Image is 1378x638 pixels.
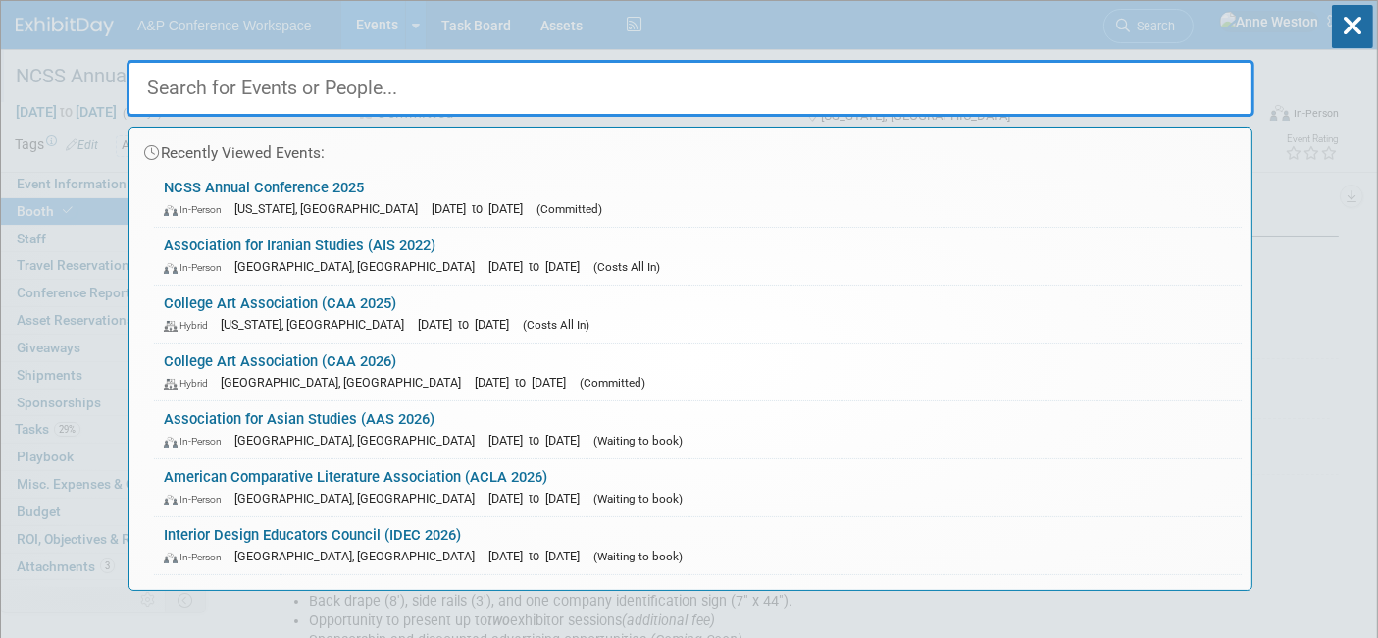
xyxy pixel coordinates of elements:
a: Association for Asian Studies (AAS 2026) In-Person [GEOGRAPHIC_DATA], [GEOGRAPHIC_DATA] [DATE] to... [154,401,1242,458]
div: Recently Viewed Events: [139,128,1242,170]
span: In-Person [164,493,230,505]
span: [GEOGRAPHIC_DATA], [GEOGRAPHIC_DATA] [221,375,471,390]
span: [DATE] to [DATE] [488,491,589,505]
span: [GEOGRAPHIC_DATA], [GEOGRAPHIC_DATA] [234,491,485,505]
a: College Art Association (CAA 2026) Hybrid [GEOGRAPHIC_DATA], [GEOGRAPHIC_DATA] [DATE] to [DATE] (... [154,344,1242,400]
span: In-Person [164,435,230,448]
span: (Committed) [580,376,645,390]
a: American Comparative Literature Association (ACLA 2026) In-Person [GEOGRAPHIC_DATA], [GEOGRAPHIC_... [154,459,1242,516]
span: (Waiting to book) [593,492,683,505]
span: [US_STATE], [GEOGRAPHIC_DATA] [221,317,414,332]
span: [DATE] to [DATE] [418,317,519,332]
span: [DATE] to [DATE] [488,259,589,274]
span: (Costs All In) [593,260,660,274]
a: College Art Association (CAA 2025) Hybrid [US_STATE], [GEOGRAPHIC_DATA] [DATE] to [DATE] (Costs A... [154,286,1242,343]
a: Association for Iranian Studies (AIS 2022) In-Person [GEOGRAPHIC_DATA], [GEOGRAPHIC_DATA] [DATE] ... [154,228,1242,285]
span: (Waiting to book) [593,550,683,563]
span: In-Person [164,203,230,216]
span: Hybrid [164,319,217,332]
span: [DATE] to [DATE] [432,201,533,216]
span: [DATE] to [DATE] [488,433,589,448]
span: (Waiting to book) [593,434,683,448]
span: [US_STATE], [GEOGRAPHIC_DATA] [234,201,428,216]
span: (Committed) [536,202,602,216]
input: Search for Events or People... [127,60,1254,117]
span: In-Person [164,551,230,563]
span: [GEOGRAPHIC_DATA], [GEOGRAPHIC_DATA] [234,549,485,563]
span: [GEOGRAPHIC_DATA], [GEOGRAPHIC_DATA] [234,433,485,448]
span: [DATE] to [DATE] [488,549,589,563]
span: In-Person [164,261,230,274]
span: [DATE] to [DATE] [475,375,576,390]
span: (Costs All In) [523,318,589,332]
span: [GEOGRAPHIC_DATA], [GEOGRAPHIC_DATA] [234,259,485,274]
a: Interior Design Educators Council (IDEC 2026) In-Person [GEOGRAPHIC_DATA], [GEOGRAPHIC_DATA] [DAT... [154,517,1242,574]
a: NCSS Annual Conference 2025 In-Person [US_STATE], [GEOGRAPHIC_DATA] [DATE] to [DATE] (Committed) [154,170,1242,227]
span: Hybrid [164,377,217,390]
